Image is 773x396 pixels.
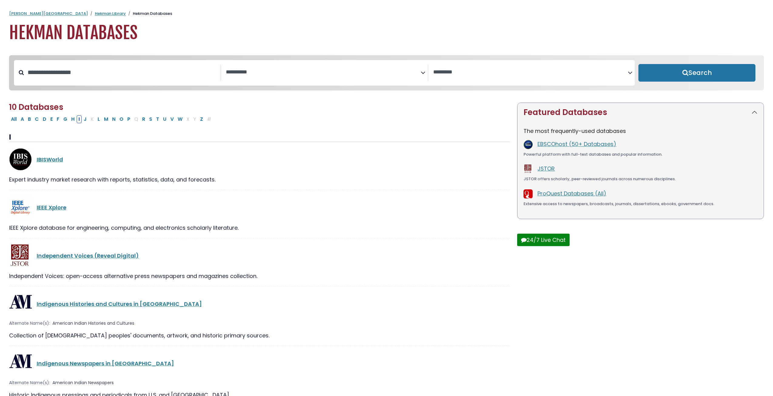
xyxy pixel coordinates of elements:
button: Filter Results L [96,115,102,123]
a: JSTOR [537,165,555,172]
a: [PERSON_NAME][GEOGRAPHIC_DATA] [9,11,88,16]
button: Filter Results P [125,115,132,123]
button: Filter Results D [41,115,48,123]
button: Filter Results U [161,115,168,123]
button: Filter Results Z [198,115,205,123]
a: Indigenous Newspapers in [GEOGRAPHIC_DATA] [37,360,174,367]
div: Independent Voices: open-access alternative press newspapers and magazines collection. [9,272,510,280]
textarea: Search [433,69,628,76]
button: Filter Results N [110,115,117,123]
a: EBSCOhost (50+ Databases) [537,140,616,148]
button: Filter Results I [77,115,82,123]
button: Filter Results M [102,115,110,123]
span: American Indian Newspapers [52,380,114,386]
a: Independent Voices (Reveal Digital) [37,252,139,259]
div: Alpha-list to filter by first letter of database name [9,115,214,123]
div: Extensive access to newspapers, broadcasts, journals, dissertations, ebooks, government docs. [524,201,758,207]
button: Submit for Search Results [638,64,755,82]
nav: Search filters [9,55,764,90]
span: Alternate Name(s): [9,380,50,386]
a: IEEE Xplore [37,204,66,211]
div: IEEE Xplore database for engineering, computing, and electronics scholarly literature. [9,224,510,232]
div: Collection of [DEMOGRAPHIC_DATA] peoples' documents, artwork, and historic primary sources. [9,331,510,340]
p: The most frequently-used databases [524,127,758,135]
button: Filter Results G [62,115,69,123]
textarea: Search [226,69,420,76]
span: American Indian Histories and Cultures [52,320,134,327]
button: Filter Results T [154,115,161,123]
li: Hekman Databases [126,11,172,17]
div: Powerful platform with full-text databases and popular information. [524,151,758,157]
a: Hekman Library [95,11,126,16]
div: JSTOR offers scholarly, peer-reviewed journals across numerous disciplines. [524,176,758,182]
button: Filter Results B [26,115,33,123]
button: Featured Databases [517,103,764,122]
button: Filter Results O [118,115,125,123]
h3: I [9,133,510,142]
button: Filter Results W [176,115,184,123]
a: IBISWorld [37,156,63,163]
a: Indigenous Histories and Cultures in [GEOGRAPHIC_DATA] [37,300,202,308]
button: Filter Results F [55,115,61,123]
span: 10 Databases [9,102,63,113]
button: Filter Results J [82,115,89,123]
button: Filter Results R [140,115,147,123]
button: Filter Results V [169,115,176,123]
a: ProQuest Databases (All) [537,190,606,197]
button: Filter Results S [147,115,154,123]
button: Filter Results A [19,115,26,123]
nav: breadcrumb [9,11,764,17]
button: Filter Results E [49,115,55,123]
input: Search database by title or keyword [24,67,220,77]
button: Filter Results H [69,115,76,123]
span: Alternate Name(s): [9,320,50,327]
div: Expert industry market research with reports, statistics, data, and forecasts. [9,175,510,184]
button: All [9,115,18,123]
h1: Hekman Databases [9,23,764,43]
button: Filter Results C [33,115,41,123]
button: 24/7 Live Chat [517,234,570,246]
